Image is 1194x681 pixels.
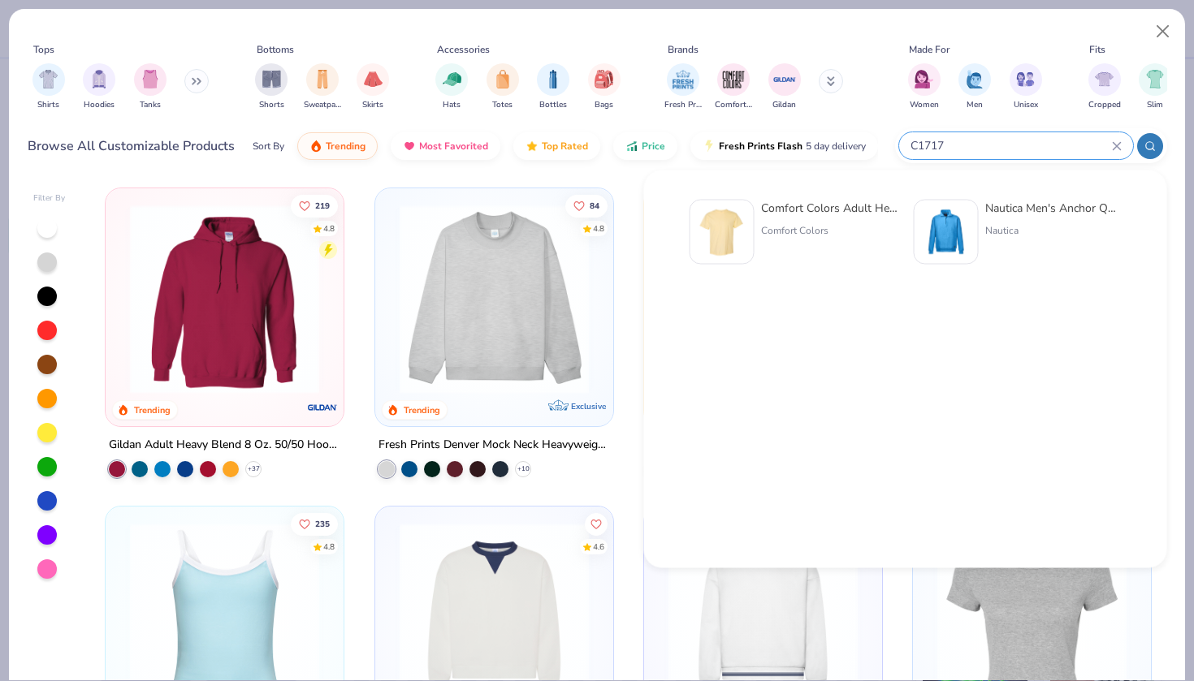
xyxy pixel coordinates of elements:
div: Brands [668,42,699,57]
div: filter for Unisex [1010,63,1042,111]
div: 4.8 [323,222,335,235]
span: Fresh Prints [664,99,702,111]
div: Comfort Colors [761,223,898,238]
button: Top Rated [513,132,600,160]
div: Comfort Colors Adult Heavyweight T-Shirt [761,200,898,217]
button: filter button [715,63,752,111]
span: 235 [315,520,330,528]
span: Bottles [539,99,567,111]
span: Shirts [37,99,59,111]
button: filter button [1139,63,1171,111]
button: filter button [134,63,167,111]
div: filter for Shirts [32,63,65,111]
button: filter button [487,63,519,111]
button: Like [565,194,607,217]
span: Shorts [259,99,284,111]
div: Fresh Prints Denver Mock Neck Heavyweight Sweatshirt [379,435,610,455]
span: 219 [315,201,330,209]
div: filter for Bottles [537,63,569,111]
span: Exclusive [571,401,606,412]
img: 029b8af0-80e6-406f-9fdc-fdf898547912 [697,207,747,257]
span: Gildan [772,99,796,111]
img: Sweatpants Image [314,70,331,88]
img: Hats Image [443,70,461,88]
span: Hats [443,99,461,111]
div: filter for Bags [588,63,621,111]
div: filter for Shorts [255,63,288,111]
div: filter for Tanks [134,63,167,111]
div: Bottoms [257,42,294,57]
div: filter for Totes [487,63,519,111]
div: Nautica Men's Anchor Quarter-Zip Pullover [985,200,1122,217]
div: Gildan Adult Heavy Blend 8 Oz. 50/50 Hooded Sweatshirt [109,435,340,455]
input: Try "T-Shirt" [909,136,1112,155]
button: filter button [1088,63,1121,111]
img: most_fav.gif [403,140,416,153]
div: 4.8 [323,541,335,554]
div: filter for Cropped [1088,63,1121,111]
span: Unisex [1014,99,1038,111]
img: Unisex Image [1016,70,1035,88]
button: filter button [588,63,621,111]
span: Price [642,140,665,153]
img: Women Image [915,70,933,88]
span: Most Favorited [419,140,488,153]
button: filter button [537,63,569,111]
img: Hoodies Image [90,70,108,88]
button: filter button [357,63,389,111]
div: Tops [33,42,54,57]
img: Totes Image [494,70,512,88]
img: Skirts Image [364,70,383,88]
span: Totes [492,99,513,111]
img: Comfort Colors Image [721,67,746,92]
span: Tanks [140,99,161,111]
span: Fresh Prints Flash [719,140,802,153]
span: 84 [589,201,599,209]
img: Bottles Image [544,70,562,88]
img: TopRated.gif [526,140,539,153]
img: Men Image [966,70,984,88]
div: Fits [1089,42,1105,57]
button: filter button [958,63,991,111]
div: filter for Sweatpants [304,63,341,111]
div: filter for Skirts [357,63,389,111]
img: 0daeec55-3d48-474e-85fe-fac231d9fe0d [921,207,971,257]
img: trending.gif [309,140,322,153]
span: 5 day delivery [806,137,866,156]
div: filter for Gildan [768,63,801,111]
span: Top Rated [542,140,588,153]
span: Comfort Colors [715,99,752,111]
div: filter for Men [958,63,991,111]
div: Made For [909,42,950,57]
span: + 37 [248,464,260,474]
button: filter button [1010,63,1042,111]
div: Accessories [437,42,490,57]
span: Bags [595,99,613,111]
button: Most Favorited [391,132,500,160]
span: Sweatpants [304,99,341,111]
button: filter button [768,63,801,111]
button: filter button [32,63,65,111]
button: Like [584,513,607,536]
button: filter button [435,63,468,111]
img: Cropped Image [1095,70,1114,88]
button: filter button [664,63,702,111]
span: Trending [326,140,366,153]
img: flash.gif [703,140,716,153]
div: filter for Hoodies [83,63,115,111]
span: Skirts [362,99,383,111]
button: Trending [297,132,378,160]
span: Slim [1147,99,1163,111]
span: + 10 [517,464,529,474]
div: Nautica [985,223,1122,238]
button: filter button [83,63,115,111]
img: Fresh Prints Image [671,67,695,92]
div: Filter By [33,192,66,205]
div: Browse All Customizable Products [28,136,235,156]
button: filter button [304,63,341,111]
div: filter for Hats [435,63,468,111]
span: Women [910,99,939,111]
button: filter button [255,63,288,111]
button: Close [1148,16,1179,47]
button: Fresh Prints Flash5 day delivery [690,132,878,160]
